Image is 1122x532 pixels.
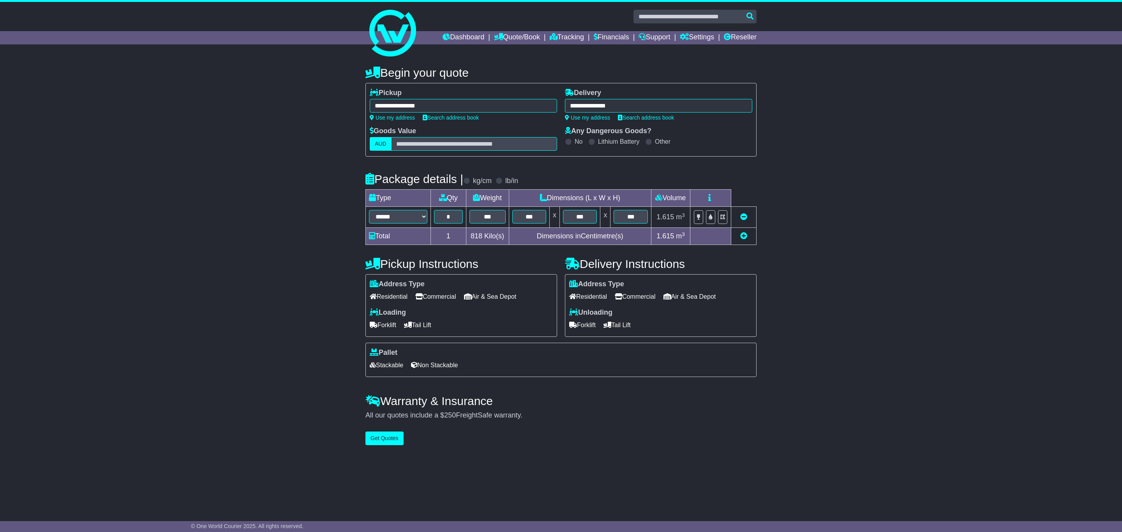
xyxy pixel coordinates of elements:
div: All our quotes include a $ FreightSafe warranty. [365,411,757,420]
td: Dimensions in Centimetre(s) [509,228,651,245]
span: Forklift [569,319,596,331]
a: Financials [594,31,629,44]
a: Use my address [370,115,415,121]
a: Use my address [565,115,610,121]
label: Address Type [569,280,624,289]
sup: 3 [682,212,685,218]
span: Tail Lift [603,319,631,331]
label: Other [655,138,670,145]
span: © One World Courier 2025. All rights reserved. [191,523,303,529]
a: Reseller [724,31,757,44]
label: No [575,138,582,145]
label: Delivery [565,89,601,97]
td: Total [366,228,431,245]
h4: Pickup Instructions [365,257,557,270]
h4: Begin your quote [365,66,757,79]
h4: Delivery Instructions [565,257,757,270]
span: Residential [569,291,607,303]
a: Tracking [550,31,584,44]
span: Residential [370,291,408,303]
span: m [676,232,685,240]
span: Forklift [370,319,396,331]
span: Commercial [615,291,655,303]
label: Lithium Battery [598,138,640,145]
label: Pickup [370,89,402,97]
span: m [676,213,685,221]
td: Type [366,190,431,207]
h4: Package details | [365,173,463,185]
label: Loading [370,308,406,317]
label: Goods Value [370,127,416,136]
span: Commercial [415,291,456,303]
td: Qty [431,190,466,207]
sup: 3 [682,231,685,237]
td: Volume [651,190,690,207]
td: Weight [466,190,509,207]
span: Stackable [370,359,403,371]
a: Support [639,31,670,44]
label: Any Dangerous Goods? [565,127,651,136]
a: Search address book [423,115,479,121]
span: Tail Lift [404,319,431,331]
a: Settings [680,31,714,44]
label: Address Type [370,280,425,289]
label: lb/in [505,177,518,185]
td: 1 [431,228,466,245]
label: Pallet [370,349,397,357]
span: Non Stackable [411,359,458,371]
span: 250 [444,411,456,419]
td: Dimensions (L x W x H) [509,190,651,207]
a: Dashboard [443,31,484,44]
label: AUD [370,137,392,151]
td: x [600,207,610,228]
button: Get Quotes [365,432,404,445]
span: 1.615 [656,232,674,240]
td: x [550,207,560,228]
span: Air & Sea Depot [464,291,517,303]
span: 818 [471,232,482,240]
td: Kilo(s) [466,228,509,245]
a: Remove this item [740,213,747,221]
span: Air & Sea Depot [663,291,716,303]
a: Search address book [618,115,674,121]
a: Add new item [740,232,747,240]
a: Quote/Book [494,31,540,44]
label: kg/cm [473,177,492,185]
span: 1.615 [656,213,674,221]
h4: Warranty & Insurance [365,395,757,407]
label: Unloading [569,308,612,317]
